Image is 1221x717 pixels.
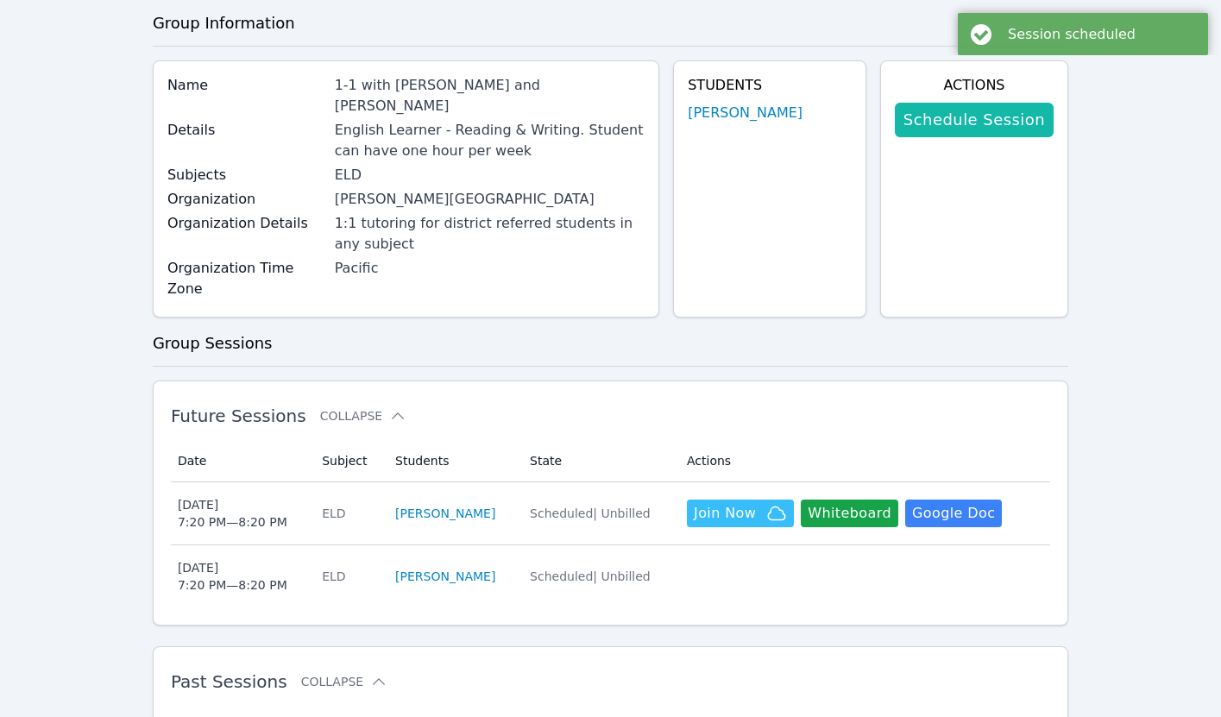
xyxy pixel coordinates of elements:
[167,120,324,141] label: Details
[530,506,651,520] span: Scheduled | Unbilled
[1008,26,1195,42] div: Session scheduled
[694,503,756,524] span: Join Now
[335,213,645,255] div: 1:1 tutoring for district referred students in any subject
[171,406,306,426] span: Future Sessions
[335,189,645,210] div: [PERSON_NAME][GEOGRAPHIC_DATA]
[167,213,324,234] label: Organization Details
[677,440,1050,482] th: Actions
[171,545,1050,607] tr: [DATE]7:20 PM—8:20 PMELD[PERSON_NAME]Scheduled| Unbilled
[687,500,794,527] button: Join Now
[688,103,802,123] a: [PERSON_NAME]
[167,165,324,186] label: Subjects
[395,505,495,522] a: [PERSON_NAME]
[178,559,287,594] div: [DATE] 7:20 PM — 8:20 PM
[322,568,374,585] div: ELD
[335,120,645,161] div: English Learner - Reading & Writing. Student can have one hour per week
[895,103,1054,137] a: Schedule Session
[320,407,406,425] button: Collapse
[153,331,1068,355] h3: Group Sessions
[167,75,324,96] label: Name
[178,496,287,531] div: [DATE] 7:20 PM — 8:20 PM
[301,673,387,690] button: Collapse
[322,505,374,522] div: ELD
[312,440,385,482] th: Subject
[335,75,645,116] div: 1-1 with [PERSON_NAME] and [PERSON_NAME]
[688,75,852,96] h4: Students
[171,482,1050,545] tr: [DATE]7:20 PM—8:20 PMELD[PERSON_NAME]Scheduled| UnbilledJoin NowWhiteboardGoogle Doc
[335,258,645,279] div: Pacific
[171,440,312,482] th: Date
[519,440,677,482] th: State
[153,11,1068,35] h3: Group Information
[530,569,651,583] span: Scheduled | Unbilled
[335,165,645,186] div: ELD
[801,500,898,527] button: Whiteboard
[395,568,495,585] a: [PERSON_NAME]
[905,500,1002,527] a: Google Doc
[171,671,287,692] span: Past Sessions
[167,258,324,299] label: Organization Time Zone
[167,189,324,210] label: Organization
[895,75,1054,96] h4: Actions
[385,440,519,482] th: Students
